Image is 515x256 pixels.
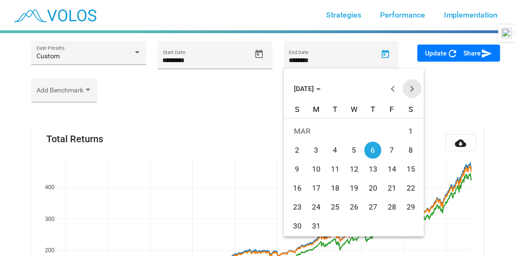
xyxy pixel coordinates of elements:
[345,179,364,198] td: March 19, 2025
[288,105,307,118] th: Sunday
[307,179,326,198] td: March 17, 2025
[327,161,344,178] div: 11
[383,142,400,159] div: 7
[326,141,345,160] td: March 4, 2025
[346,180,363,197] div: 19
[401,105,420,118] th: Saturday
[382,198,401,217] td: March 28, 2025
[307,141,326,160] td: March 3, 2025
[289,161,306,178] div: 9
[308,161,325,178] div: 10
[383,180,400,197] div: 21
[326,160,345,179] td: March 11, 2025
[294,85,321,92] span: [DATE]
[288,179,307,198] td: March 16, 2025
[307,198,326,217] td: March 24, 2025
[345,141,364,160] td: March 5, 2025
[326,105,345,118] th: Tuesday
[401,179,420,198] td: March 22, 2025
[364,180,382,197] div: 20
[403,79,422,98] button: Next month
[288,160,307,179] td: March 9, 2025
[289,180,306,197] div: 16
[383,199,400,216] div: 28
[288,122,401,141] td: MAR
[327,199,344,216] div: 25
[326,198,345,217] td: March 25, 2025
[288,141,307,160] td: March 2, 2025
[402,142,419,159] div: 8
[307,160,326,179] td: March 10, 2025
[364,161,382,178] div: 13
[364,141,382,160] td: March 6, 2025
[307,105,326,118] th: Monday
[345,105,364,118] th: Wednesday
[364,105,382,118] th: Thursday
[401,198,420,217] td: March 29, 2025
[382,179,401,198] td: March 21, 2025
[346,142,363,159] div: 5
[307,217,326,236] td: March 31, 2025
[364,198,382,217] td: March 27, 2025
[289,218,306,235] div: 30
[384,79,403,98] button: Previous month
[402,123,419,140] div: 1
[289,199,306,216] div: 23
[308,199,325,216] div: 24
[345,160,364,179] td: March 12, 2025
[402,199,419,216] div: 29
[382,105,401,118] th: Friday
[288,198,307,217] td: March 23, 2025
[308,218,325,235] div: 31
[382,160,401,179] td: March 14, 2025
[326,179,345,198] td: March 18, 2025
[346,199,363,216] div: 26
[327,142,344,159] div: 4
[308,180,325,197] div: 17
[401,122,420,141] td: March 1, 2025
[364,199,382,216] div: 27
[327,180,344,197] div: 18
[364,179,382,198] td: March 20, 2025
[346,161,363,178] div: 12
[402,180,419,197] div: 22
[401,160,420,179] td: March 15, 2025
[308,142,325,159] div: 3
[289,142,306,159] div: 2
[288,217,307,236] td: March 30, 2025
[345,198,364,217] td: March 26, 2025
[286,79,329,98] button: Choose month and year
[382,141,401,160] td: March 7, 2025
[383,161,400,178] div: 14
[364,160,382,179] td: March 13, 2025
[364,142,382,159] div: 6
[401,141,420,160] td: March 8, 2025
[402,161,419,178] div: 15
